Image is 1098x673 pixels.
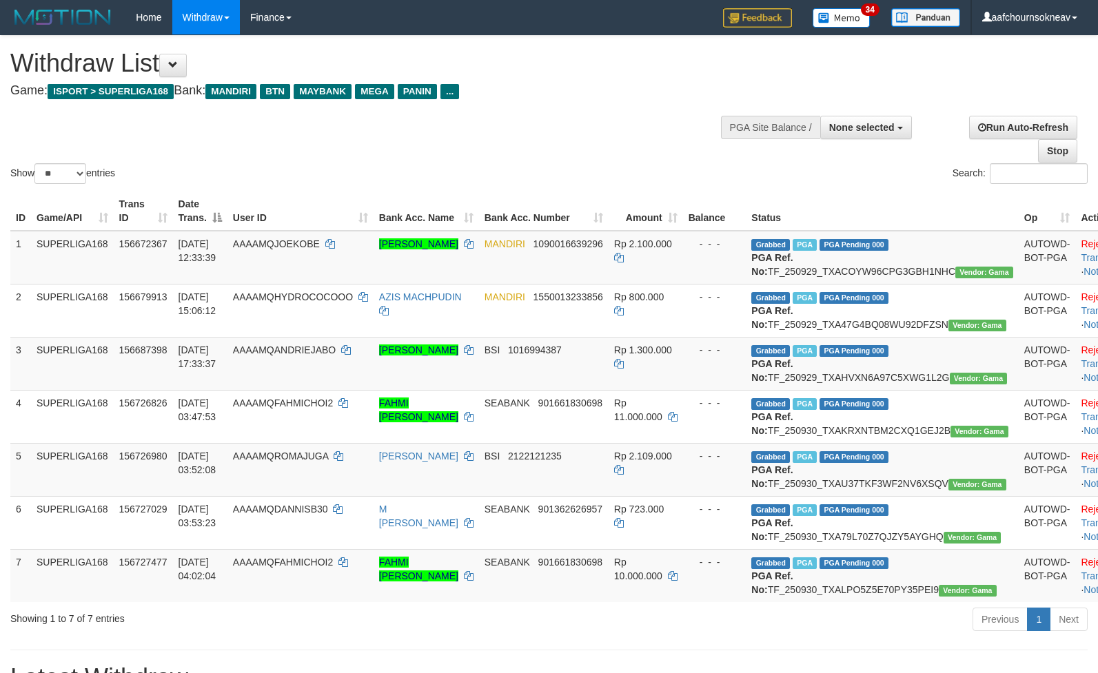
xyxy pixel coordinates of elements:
span: Vendor URL: https://trx31.1velocity.biz [955,267,1013,278]
span: PGA Pending [820,398,888,410]
select: Showentries [34,163,86,184]
span: MAYBANK [294,84,352,99]
input: Search: [990,163,1088,184]
span: MEGA [355,84,394,99]
span: 156727477 [119,557,167,568]
td: TF_250930_TXA79L70Z7QJZY5AYGHQ [746,496,1018,549]
button: None selected [820,116,912,139]
th: Game/API: activate to sort column ascending [31,191,114,231]
span: 156726980 [119,451,167,462]
span: Rp 10.000.000 [614,557,662,581]
span: PGA Pending [820,239,888,251]
span: Marked by aafandaneth [793,504,817,516]
td: AUTOWD-BOT-PGA [1019,390,1076,443]
span: Copy 901362626957 to clipboard [538,504,602,515]
span: Rp 1.300.000 [614,344,672,355]
span: BSI [485,451,500,462]
td: TF_250930_TXAU37TKF3WF2NV6XSQV [746,443,1018,496]
span: SEABANK [485,397,530,408]
th: Balance [683,191,746,231]
span: AAAAMQFAHMICHOI2 [233,397,333,408]
td: TF_250929_TXA47G4BQ08WU92DFZSN [746,284,1018,337]
span: Marked by aafsoycanthlai [793,345,817,357]
span: AAAAMQHYDROCOCOOO [233,291,353,302]
span: [DATE] 12:33:39 [179,238,216,263]
span: Rp 2.100.000 [614,238,672,249]
span: Grabbed [751,345,790,357]
span: Grabbed [751,451,790,463]
td: AUTOWD-BOT-PGA [1019,231,1076,284]
div: - - - [689,290,741,304]
th: Status [746,191,1018,231]
span: AAAAMQANDRIEJABO [233,344,336,355]
span: Rp 800.000 [614,291,664,302]
span: MANDIRI [485,291,525,302]
span: 156679913 [119,291,167,302]
td: TF_250929_TXAHVXN6A97C5XWG1L2G [746,337,1018,390]
span: 156727029 [119,504,167,515]
span: Copy 901661830698 to clipboard [538,397,602,408]
span: ... [440,84,459,99]
span: Vendor URL: https://trx31.1velocity.biz [948,479,1006,490]
span: [DATE] 03:53:23 [179,504,216,528]
span: SEABANK [485,504,530,515]
a: Run Auto-Refresh [969,116,1077,139]
span: PGA Pending [820,504,888,516]
span: [DATE] 03:52:08 [179,451,216,475]
th: User ID: activate to sort column ascending [227,191,374,231]
span: Grabbed [751,292,790,304]
div: Showing 1 to 7 of 7 entries [10,606,447,625]
span: Marked by aafsengchandara [793,292,817,304]
span: 156687398 [119,344,167,355]
span: Grabbed [751,398,790,410]
div: - - - [689,343,741,357]
td: 1 [10,231,31,284]
h1: Withdraw List [10,50,718,77]
span: AAAAMQDANNISB30 [233,504,328,515]
span: Copy 1016994387 to clipboard [508,344,562,355]
img: Feedback.jpg [723,8,792,28]
th: Amount: activate to sort column ascending [609,191,683,231]
span: Marked by aafromsomean [793,451,817,463]
a: AZIS MACHPUDIN [379,291,462,302]
a: FAHMI [PERSON_NAME] [379,557,458,581]
td: AUTOWD-BOT-PGA [1019,443,1076,496]
span: Vendor URL: https://trx31.1velocity.biz [948,320,1006,331]
td: AUTOWD-BOT-PGA [1019,284,1076,337]
div: - - - [689,237,741,251]
td: SUPERLIGA168 [31,496,114,549]
label: Search: [953,163,1088,184]
b: PGA Ref. No: [751,358,793,383]
td: 6 [10,496,31,549]
b: PGA Ref. No: [751,305,793,330]
span: [DATE] 15:06:12 [179,291,216,316]
span: PGA Pending [820,451,888,463]
div: PGA Site Balance / [721,116,820,139]
span: Rp 2.109.000 [614,451,672,462]
b: PGA Ref. No: [751,570,793,595]
label: Show entries [10,163,115,184]
span: PANIN [398,84,437,99]
th: ID [10,191,31,231]
a: Previous [973,608,1028,631]
td: 4 [10,390,31,443]
td: SUPERLIGA168 [31,390,114,443]
a: FAHMI [PERSON_NAME] [379,397,458,422]
td: SUPERLIGA168 [31,231,114,284]
span: PGA Pending [820,345,888,357]
span: MANDIRI [205,84,256,99]
span: Vendor URL: https://trx31.1velocity.biz [950,373,1008,384]
span: Grabbed [751,239,790,251]
span: Marked by aafandaneth [793,557,817,569]
b: PGA Ref. No: [751,411,793,436]
span: Vendor URL: https://trx31.1velocity.biz [950,426,1008,437]
span: Grabbed [751,557,790,569]
b: PGA Ref. No: [751,464,793,489]
span: AAAAMQJOEKOBE [233,238,320,249]
th: Bank Acc. Number: activate to sort column ascending [479,191,609,231]
td: 7 [10,549,31,602]
span: Copy 1550013233856 to clipboard [533,291,603,302]
div: - - - [689,449,741,463]
span: [DATE] 17:33:37 [179,344,216,369]
span: 34 [861,3,880,16]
